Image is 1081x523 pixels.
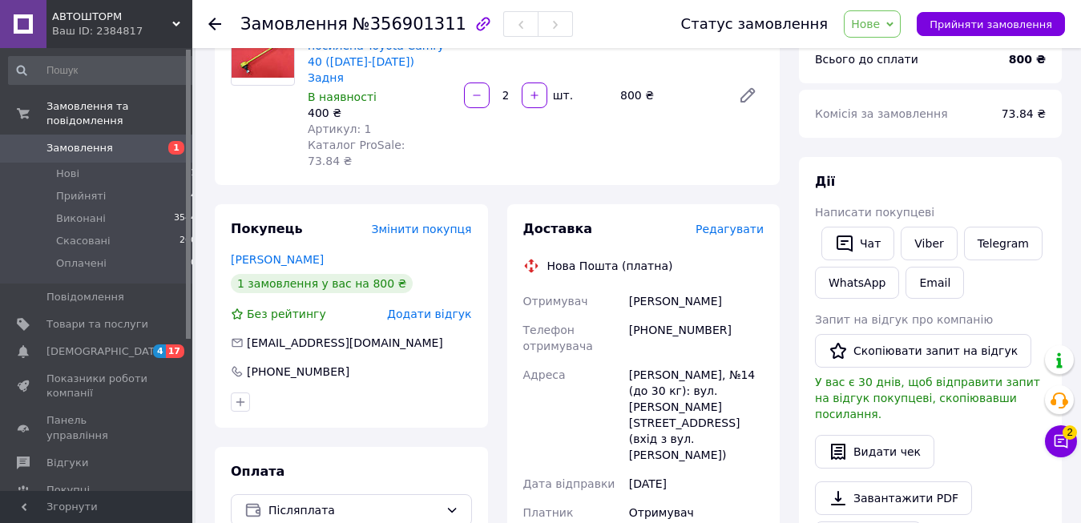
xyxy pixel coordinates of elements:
[815,174,835,189] span: Дії
[1009,53,1046,66] b: 800 ₴
[308,91,377,103] span: В наявності
[387,308,471,320] span: Додати відгук
[372,223,472,235] span: Змінити покупця
[231,464,284,479] span: Оплата
[901,227,957,260] a: Viber
[523,506,574,519] span: Платник
[626,469,767,498] div: [DATE]
[815,206,934,219] span: Написати покупцеві
[240,14,348,34] span: Замовлення
[56,211,106,226] span: Виконані
[8,56,198,85] input: Пошук
[815,435,934,469] button: Видати чек
[174,211,196,226] span: 3544
[191,189,196,203] span: 4
[46,141,113,155] span: Замовлення
[46,290,124,304] span: Повідомлення
[46,317,148,332] span: Товари та послуги
[353,14,466,34] span: №356901311
[614,84,725,107] div: 800 ₴
[46,456,88,470] span: Відгуки
[1063,425,1077,440] span: 2
[191,256,196,271] span: 0
[232,30,294,78] img: Стійка стабілізатора посилена Toyota Camry 40 (2006-2011) Задня
[56,234,111,248] span: Скасовані
[56,189,106,203] span: Прийняті
[191,167,196,181] span: 1
[168,141,184,155] span: 1
[815,267,899,299] a: WhatsApp
[308,139,405,167] span: Каталог ProSale: 73.84 ₴
[917,12,1065,36] button: Прийняти замовлення
[52,24,192,38] div: Ваш ID: 2384817
[231,274,413,293] div: 1 замовлення у вас на 800 ₴
[308,105,451,121] div: 400 ₴
[549,87,575,103] div: шт.
[231,221,303,236] span: Покупець
[851,18,880,30] span: Нове
[821,227,894,260] button: Чат
[523,221,593,236] span: Доставка
[153,344,166,358] span: 4
[46,344,165,359] span: [DEMOGRAPHIC_DATA]
[247,308,326,320] span: Без рейтингу
[1002,107,1046,120] span: 73.84 ₴
[247,336,443,349] span: [EMAIL_ADDRESS][DOMAIN_NAME]
[696,223,764,235] span: Редагувати
[268,501,439,519] span: Післяплата
[245,364,351,380] div: [PHONE_NUMBER]
[179,234,196,248] span: 200
[308,123,371,135] span: Артикул: 1
[46,372,148,400] span: Показники роботи компанії
[815,53,918,66] span: Всього до сплати
[166,344,184,358] span: 17
[56,256,107,271] span: Оплачені
[231,253,324,266] a: [PERSON_NAME]
[815,481,972,515] a: Завантажити PDF
[523,368,566,381] span: Адреса
[681,16,829,32] div: Статус замовлення
[56,167,79,181] span: Нові
[964,227,1043,260] a: Telegram
[208,16,221,32] div: Повернутися назад
[543,258,677,274] div: Нова Пошта (платна)
[906,267,964,299] button: Email
[626,316,767,360] div: [PHONE_NUMBER]
[815,334,1031,368] button: Скопіювати запит на відгук
[46,413,148,442] span: Панель управління
[732,79,764,111] a: Редагувати
[815,107,948,120] span: Комісія за замовлення
[308,23,444,84] a: Стійка стабілізатора посилена Toyota Camry 40 ([DATE]-[DATE]) Задня
[46,99,192,128] span: Замовлення та повідомлення
[626,287,767,316] div: [PERSON_NAME]
[523,324,593,352] span: Телефон отримувача
[523,295,588,308] span: Отримувач
[523,477,615,490] span: Дата відправки
[52,10,172,24] span: АВТОШТОРМ
[930,18,1052,30] span: Прийняти замовлення
[46,483,90,497] span: Покупці
[626,360,767,469] div: [PERSON_NAME], №14 (до 30 кг): вул. [PERSON_NAME][STREET_ADDRESS] (вхід з вул. [PERSON_NAME])
[815,376,1040,420] span: У вас є 30 днів, щоб відправити запит на відгук покупцеві, скопіювавши посилання.
[815,313,993,326] span: Запит на відгук про компанію
[1045,425,1077,457] button: Чат з покупцем2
